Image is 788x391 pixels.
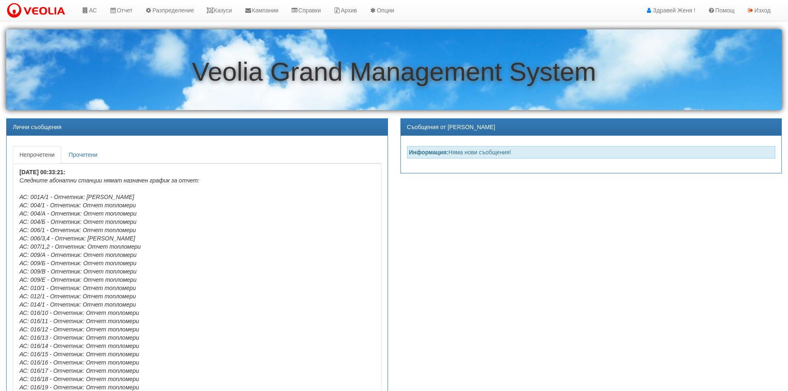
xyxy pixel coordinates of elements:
h1: Veolia Grand Management System [6,58,782,86]
strong: Информация: [409,149,449,156]
img: VeoliaLogo.png [6,2,69,19]
a: Непрочетени [13,146,61,163]
div: Лични съобщения [7,119,388,136]
div: Съобщения от [PERSON_NAME] [401,119,782,136]
a: Прочетени [62,146,104,163]
b: [DATE] 00:33:21: [19,169,65,175]
div: Няма нови съобщения! [407,146,776,158]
